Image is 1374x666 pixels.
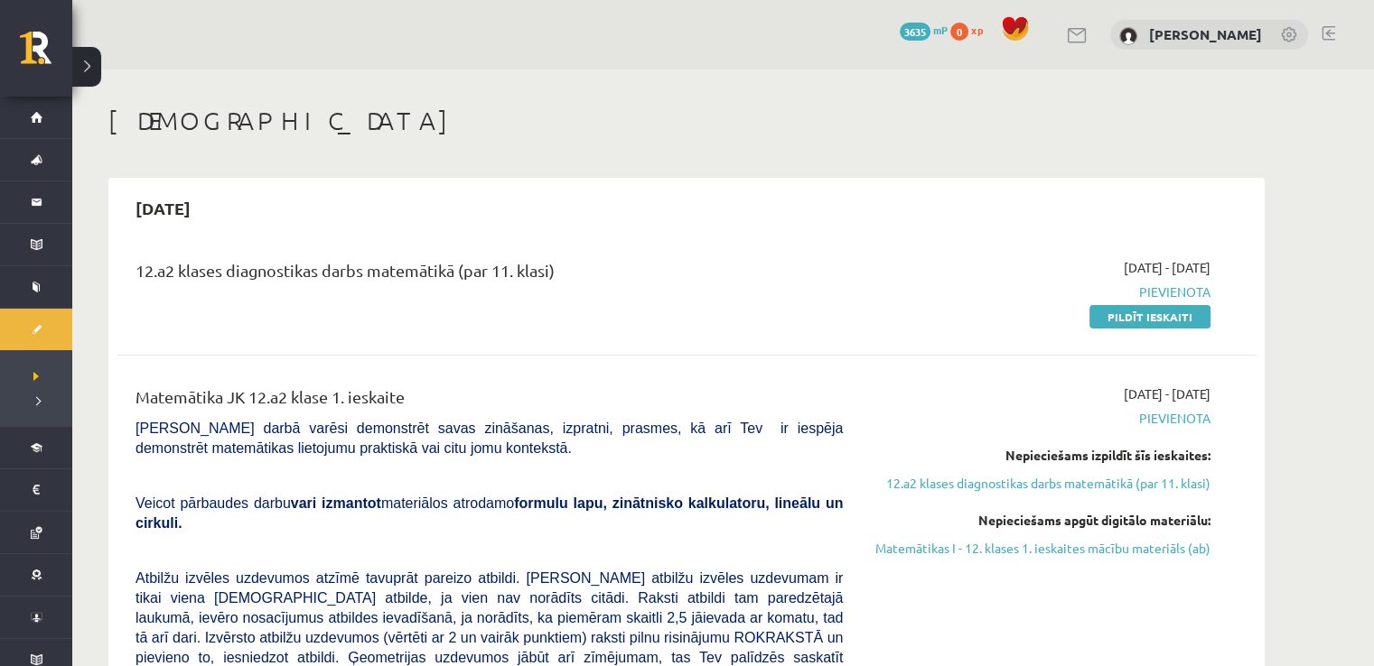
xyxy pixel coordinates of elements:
[900,23,948,37] a: 3635 mP
[1124,258,1210,277] span: [DATE] - [DATE]
[1089,305,1210,328] a: Pildīt ieskaiti
[20,32,72,77] a: Rīgas 1. Tālmācības vidusskola
[900,23,930,41] span: 3635
[870,282,1210,301] span: Pievienota
[950,23,968,41] span: 0
[950,23,992,37] a: 0 xp
[870,539,1210,558] a: Matemātikas I - 12. klases 1. ieskaites mācību materiāls (ab)
[870,409,1210,428] span: Pievienota
[1124,384,1210,403] span: [DATE] - [DATE]
[136,495,843,531] span: Veicot pārbaudes darbu materiālos atrodamo
[971,23,983,37] span: xp
[117,187,209,229] h2: [DATE]
[108,106,1265,136] h1: [DEMOGRAPHIC_DATA]
[870,446,1210,465] div: Nepieciešams izpildīt šīs ieskaites:
[136,495,843,531] b: formulu lapu, zinātnisko kalkulatoru, lineālu un cirkuli.
[870,511,1210,530] div: Nepieciešams apgūt digitālo materiālu:
[136,258,843,291] div: 12.a2 klases diagnostikas darbs matemātikā (par 11. klasi)
[1119,27,1137,45] img: Zane Purvlīce
[870,474,1210,493] a: 12.a2 klases diagnostikas darbs matemātikā (par 11. klasi)
[136,384,843,418] div: Matemātika JK 12.a2 klase 1. ieskaite
[291,495,381,511] b: vari izmantot
[1149,25,1262,43] a: [PERSON_NAME]
[136,421,843,456] span: [PERSON_NAME] darbā varēsi demonstrēt savas zināšanas, izpratni, prasmes, kā arī Tev ir iespēja d...
[933,23,948,37] span: mP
